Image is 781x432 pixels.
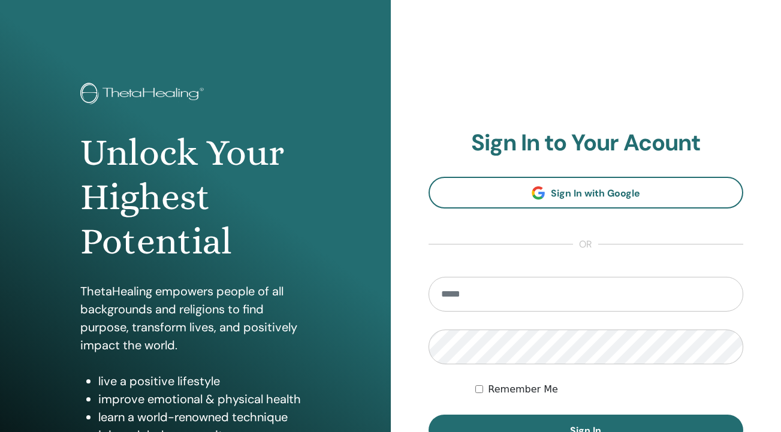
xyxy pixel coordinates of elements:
[98,408,310,426] li: learn a world-renowned technique
[98,372,310,390] li: live a positive lifestyle
[80,131,310,264] h1: Unlock Your Highest Potential
[98,390,310,408] li: improve emotional & physical health
[573,237,598,252] span: or
[551,187,640,200] span: Sign In with Google
[429,129,744,157] h2: Sign In to Your Acount
[429,177,744,209] a: Sign In with Google
[475,382,743,397] div: Keep me authenticated indefinitely or until I manually logout
[488,382,558,397] label: Remember Me
[80,282,310,354] p: ThetaHealing empowers people of all backgrounds and religions to find purpose, transform lives, a...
